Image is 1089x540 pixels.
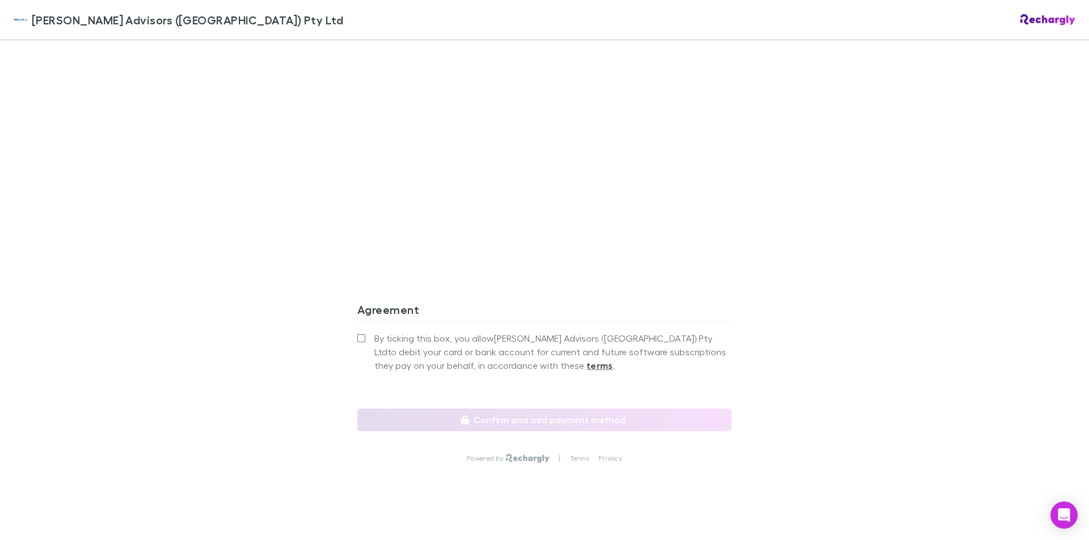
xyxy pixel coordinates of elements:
p: | [559,454,560,463]
a: Terms [570,454,589,463]
span: [PERSON_NAME] Advisors ([GEOGRAPHIC_DATA]) Pty Ltd [32,11,343,28]
a: Privacy [598,454,622,463]
p: Powered by [467,454,506,463]
strong: terms [586,360,613,371]
img: William Buck Advisors (WA) Pty Ltd's Logo [14,13,27,27]
h3: Agreement [357,303,732,321]
img: Rechargly Logo [506,454,550,463]
span: By ticking this box, you allow [PERSON_NAME] Advisors ([GEOGRAPHIC_DATA]) Pty Ltd to debit your c... [374,331,732,372]
img: Rechargly Logo [1020,14,1075,25]
div: Open Intercom Messenger [1050,501,1078,529]
button: Confirm and add payment method [357,409,732,431]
